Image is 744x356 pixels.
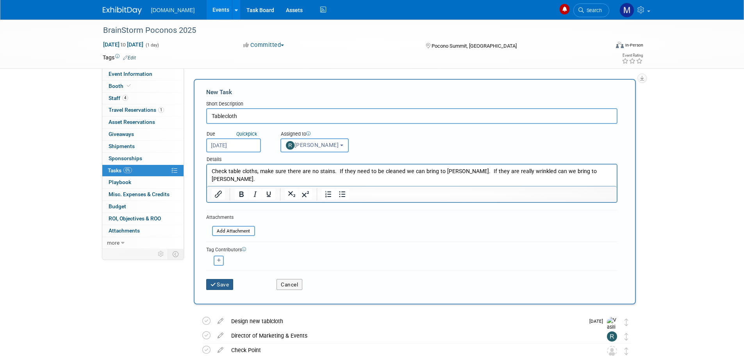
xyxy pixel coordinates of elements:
span: [DATE] [DATE] [103,41,144,48]
span: ROI, Objectives & ROO [109,215,161,222]
div: Due [206,131,269,138]
span: Staff [109,95,128,101]
a: more [102,237,184,249]
td: Personalize Event Tab Strip [154,249,168,259]
img: Unassigned [607,346,617,356]
span: Giveaways [109,131,134,137]
span: Attachments [109,227,140,234]
img: Format-Inperson.png [616,42,624,48]
button: Superscript [299,189,312,200]
input: Name of task or a short description [206,108,617,124]
button: Save [206,279,234,290]
a: Playbook [102,177,184,188]
i: Move task [624,333,628,340]
span: Travel Reservations [109,107,164,113]
span: Event Information [109,71,152,77]
a: Travel Reservations1 [102,104,184,116]
i: Move task [624,318,628,326]
span: Search [584,7,602,13]
span: Shipments [109,143,135,149]
span: Misc. Expenses & Credits [109,191,169,197]
span: Asset Reservations [109,119,155,125]
span: more [107,240,120,246]
span: Tasks [108,167,132,174]
span: 4 [122,95,128,101]
img: ExhibitDay [103,7,142,14]
span: [PERSON_NAME] [286,142,339,148]
a: Edit [123,55,136,61]
a: Asset Reservations [102,116,184,128]
div: Short Description [206,100,617,108]
a: Tasks0% [102,165,184,177]
img: Mark Menzella [619,3,634,18]
a: Event Information [102,68,184,80]
a: Booth [102,81,184,92]
span: 0% [123,167,132,173]
div: Director of Marketing & Events [227,329,591,342]
a: edit [214,332,227,339]
a: Budget [102,201,184,213]
i: Quick [236,131,248,137]
a: Giveaways [102,129,184,140]
a: Quickpick [235,131,259,137]
button: Committed [241,41,287,49]
div: Attachments [206,214,255,221]
i: Move task [624,347,628,355]
span: Sponsorships [109,155,142,161]
i: Booth reservation complete [127,84,131,88]
div: Tag Contributors [206,245,617,253]
button: Insert/edit link [212,189,225,200]
a: Attachments [102,225,184,237]
button: Underline [262,189,275,200]
span: Budget [109,203,126,209]
div: Assigned to [280,131,375,138]
span: Booth [109,83,132,89]
span: (1 day) [145,43,159,48]
span: [DOMAIN_NAME] [151,7,195,13]
span: Playbook [109,179,131,185]
div: New Task [206,88,617,97]
img: Rachelle Menzella [607,331,617,342]
a: Staff4 [102,93,184,104]
a: edit [214,318,227,325]
button: Subscript [285,189,298,200]
img: Vasili Karalewich [607,317,619,351]
td: Toggle Event Tabs [168,249,184,259]
div: Event Rating [622,54,643,57]
a: Misc. Expenses & Credits [102,189,184,200]
iframe: Rich Text Area [207,165,617,186]
span: Pocono Summit, [GEOGRAPHIC_DATA] [432,43,517,49]
span: [DATE] [589,318,607,324]
span: 1 [158,107,164,113]
a: edit [214,347,227,354]
div: Event Format [563,41,644,52]
td: Tags [103,54,136,61]
input: Due Date [206,138,261,152]
button: [PERSON_NAME] [280,138,349,152]
a: ROI, Objectives & ROO [102,213,184,225]
div: In-Person [625,42,643,48]
div: Details [206,152,617,164]
div: BrainStorm Poconos 2025 [100,23,598,38]
a: Shipments [102,141,184,152]
button: Bold [235,189,248,200]
button: Cancel [277,279,302,290]
button: Italic [248,189,262,200]
button: Numbered list [322,189,335,200]
span: to [120,41,127,48]
div: Design new tablcloth [227,315,585,328]
a: Sponsorships [102,153,184,165]
button: Bullet list [335,189,349,200]
a: Search [573,4,609,17]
